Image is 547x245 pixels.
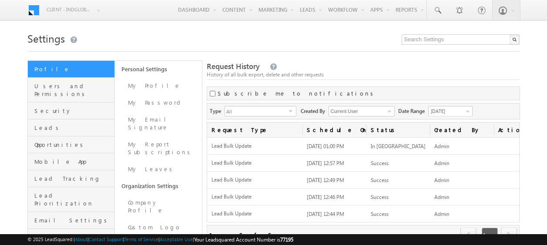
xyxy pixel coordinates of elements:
[366,122,430,137] a: Status
[115,136,202,161] a: My Report Subscriptions
[28,170,114,187] a: Lead Tracking
[371,194,389,200] span: Success
[371,143,426,149] span: In [GEOGRAPHIC_DATA]
[209,230,271,240] div: 1 - 5 of 5
[28,153,114,170] a: Mobile App
[28,103,114,119] a: Security
[115,194,202,219] a: Company Profile
[115,77,202,94] a: My Profile
[28,119,114,136] a: Leads
[34,65,112,73] span: Profile
[430,122,493,137] a: Created By
[501,228,517,242] span: next
[501,228,517,242] a: next
[494,122,520,137] span: Actions
[307,194,344,200] span: [DATE] 12:46 PM
[28,61,114,78] a: Profile
[371,160,389,166] span: Success
[211,176,299,184] span: Lead Bulk Update
[160,236,193,242] a: Acceptable Use
[434,160,450,166] span: Admin
[34,141,112,149] span: Opportunities
[89,236,123,242] a: Contact Support
[402,34,520,45] input: Search Settings
[34,175,112,182] span: Lead Tracking
[307,177,344,183] span: [DATE] 12:49 PM
[301,106,329,115] span: Created By
[429,107,470,115] span: [DATE]
[210,106,225,115] span: Type
[28,136,114,153] a: Opportunities
[434,177,450,183] span: Admin
[383,107,394,116] a: Show All Items
[225,106,296,116] div: All
[28,187,114,212] a: Lead Prioritization
[211,210,299,218] span: Lead Bulk Update
[34,192,112,207] span: Lead Prioritization
[115,161,202,178] a: My Leaves
[34,82,112,98] span: Users and Permissions
[75,236,87,242] a: About
[194,236,293,243] span: Your Leadsquared Account Number is
[115,219,202,236] a: Custom Logo
[34,124,112,132] span: Leads
[428,106,473,116] a: [DATE]
[302,122,366,137] a: Schedule On
[371,177,389,183] span: Success
[124,236,158,242] a: Terms of Service
[207,122,303,137] a: Request Type
[434,194,450,200] span: Admin
[27,31,65,45] span: Settings
[115,61,202,77] a: Personal Settings
[115,94,202,111] a: My Password
[460,228,477,242] span: prev
[307,160,344,166] span: [DATE] 12:57 PM
[460,228,477,242] a: prev
[434,143,450,149] span: Admin
[307,143,344,149] span: [DATE] 01:00 PM
[47,5,92,14] span: Client - indglobal2 (77195)
[211,142,299,150] span: Lead Bulk Update
[34,107,112,115] span: Security
[398,106,428,115] span: Date Range
[27,235,293,244] span: © 2025 LeadSquared | | | | |
[115,178,202,194] a: Organization Settings
[28,212,114,229] a: Email Settings
[34,216,112,224] span: Email Settings
[28,78,114,103] a: Users and Permissions
[329,106,395,116] input: Type to Search
[482,228,498,242] span: 1
[371,211,389,217] span: Success
[207,61,260,71] span: Request History
[307,211,344,217] span: [DATE] 12:44 PM
[289,109,296,113] span: select
[207,71,520,79] div: History of all bulk export, delete and other requests
[211,159,299,167] span: Lead Bulk Update
[434,211,450,217] span: Admin
[115,111,202,136] a: My Email Signature
[280,236,293,243] span: 77195
[218,89,376,97] label: Subscribe me to notifications
[225,106,289,116] span: All
[211,193,299,201] span: Lead Bulk Update
[34,158,112,166] span: Mobile App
